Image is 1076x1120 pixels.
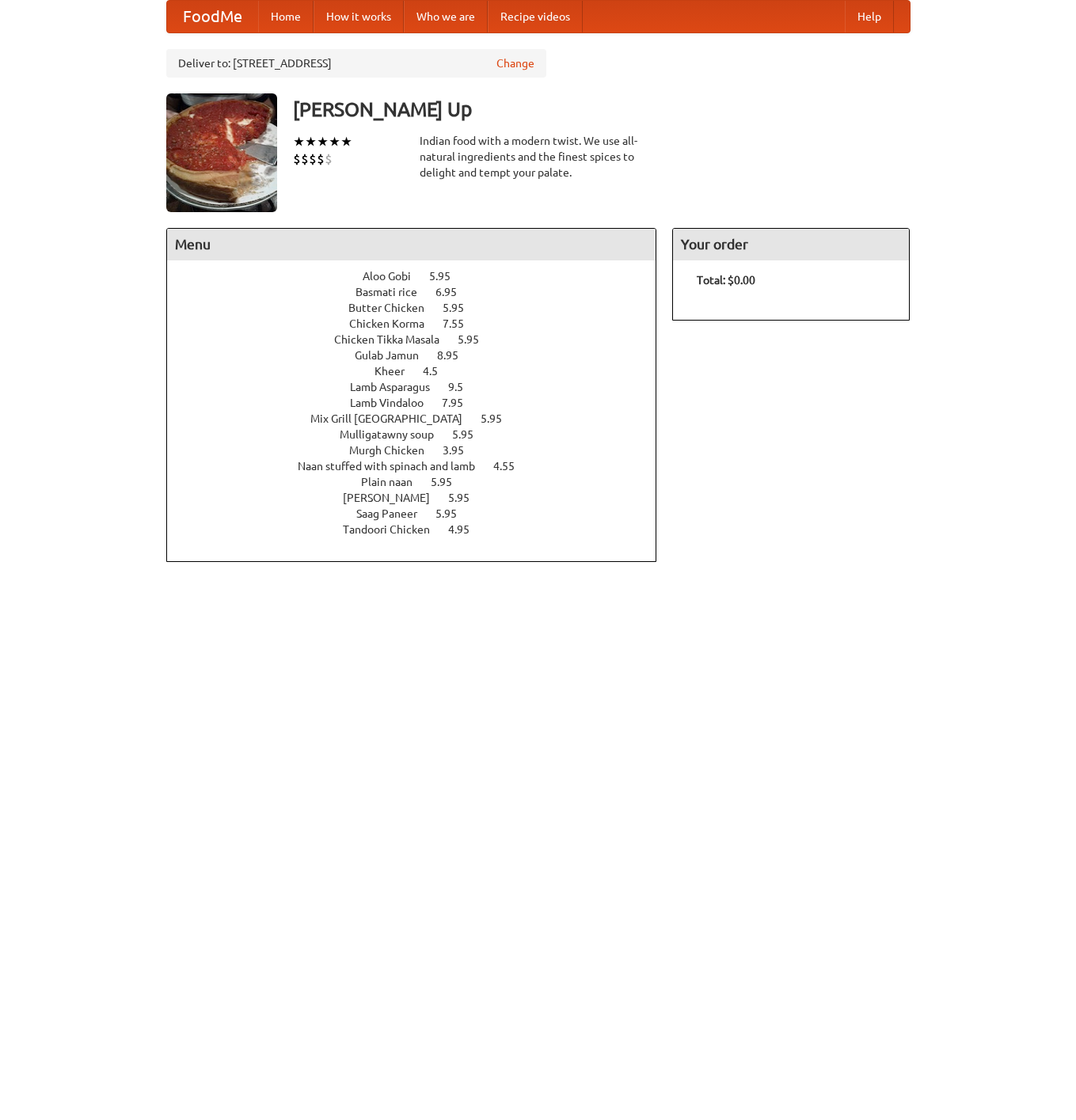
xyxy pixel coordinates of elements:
[314,1,404,32] a: How it works
[317,133,329,150] li: ★
[361,476,428,488] span: Plain naan
[420,133,657,180] div: Indian food with a modern twist. We use all-natural ingredients and the finest spices to delight ...
[355,286,486,298] a: Basmati rice 6.95
[167,229,656,260] h4: Menu
[355,286,433,298] span: Basmati rice
[435,286,473,298] span: 6.95
[375,365,420,378] span: Kheer
[673,229,909,260] h4: Your order
[355,349,488,362] a: Gulab Jamun 8.95
[431,476,468,488] span: 5.95
[293,133,305,150] li: ★
[845,1,894,32] a: Help
[488,1,583,32] a: Recipe videos
[448,523,485,536] span: 4.95
[350,381,492,393] a: Lamb Asparagus 9.5
[350,397,492,409] a: Lamb Vindaloo 7.95
[363,270,480,283] a: Aloo Gobi 5.95
[343,523,499,536] a: Tandoori Chicken 4.95
[343,523,446,536] span: Tandoori Chicken
[334,333,455,346] span: Chicken Tikka Masala
[167,1,258,32] a: FoodMe
[350,381,446,393] span: Lamb Asparagus
[404,1,488,32] a: Who we are
[298,460,544,473] a: Naan stuffed with spinach and lamb 4.55
[452,428,489,441] span: 5.95
[334,333,508,346] a: Chicken Tikka Masala 5.95
[317,150,325,168] li: $
[429,270,466,283] span: 5.95
[355,349,435,362] span: Gulab Jamun
[356,507,433,520] span: Saag Paneer
[363,270,427,283] span: Aloo Gobi
[356,507,486,520] a: Saag Paneer 5.95
[305,133,317,150] li: ★
[325,150,333,168] li: $
[435,507,473,520] span: 5.95
[343,492,446,504] span: [PERSON_NAME]
[309,150,317,168] li: $
[361,476,481,488] a: Plain naan 5.95
[166,49,546,78] div: Deliver to: [STREET_ADDRESS]
[442,397,479,409] span: 7.95
[481,412,518,425] span: 5.95
[350,397,439,409] span: Lamb Vindaloo
[448,381,479,393] span: 9.5
[348,302,440,314] span: Butter Chicken
[423,365,454,378] span: 4.5
[310,412,531,425] a: Mix Grill [GEOGRAPHIC_DATA] 5.95
[348,302,493,314] a: Butter Chicken 5.95
[443,444,480,457] span: 3.95
[458,333,495,346] span: 5.95
[166,93,277,212] img: angular.jpg
[349,317,493,330] a: Chicken Korma 7.55
[298,460,491,473] span: Naan stuffed with spinach and lamb
[349,444,493,457] a: Murgh Chicken 3.95
[343,492,499,504] a: [PERSON_NAME] 5.95
[349,444,440,457] span: Murgh Chicken
[310,412,478,425] span: Mix Grill [GEOGRAPHIC_DATA]
[293,93,911,125] h3: [PERSON_NAME] Up
[437,349,474,362] span: 8.95
[340,428,503,441] a: Mulligatawny soup 5.95
[375,365,467,378] a: Kheer 4.5
[258,1,314,32] a: Home
[340,428,450,441] span: Mulligatawny soup
[697,274,755,287] b: Total: $0.00
[349,317,440,330] span: Chicken Korma
[493,460,530,473] span: 4.55
[496,55,534,71] a: Change
[443,302,480,314] span: 5.95
[301,150,309,168] li: $
[443,317,480,330] span: 7.55
[293,150,301,168] li: $
[329,133,340,150] li: ★
[448,492,485,504] span: 5.95
[340,133,352,150] li: ★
